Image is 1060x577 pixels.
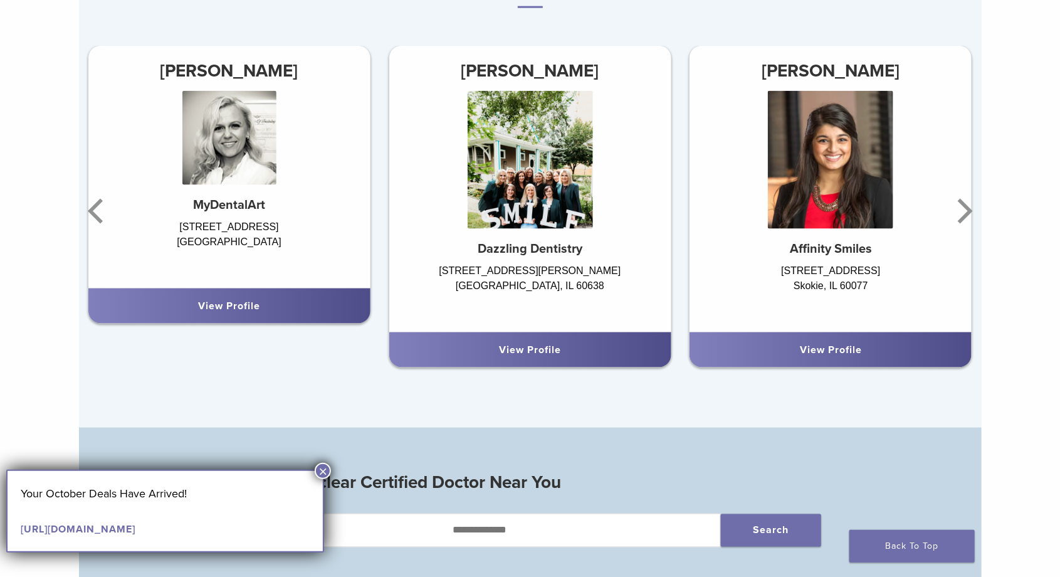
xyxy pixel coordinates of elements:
a: [URL][DOMAIN_NAME] [21,523,135,536]
img: Joana Tylman [182,91,276,185]
p: Your October Deals Have Arrived! [21,484,310,503]
strong: Affinity Smiles [790,241,872,257]
button: Search [721,514,821,547]
img: Dr. Margaret Radziszewski [467,91,592,229]
h3: [PERSON_NAME] [690,56,972,86]
strong: MyDentalArt [193,198,265,213]
button: Next [950,174,975,249]
div: [STREET_ADDRESS] [GEOGRAPHIC_DATA] [88,220,370,276]
img: Dr. Mansi Raina [768,91,893,229]
h3: [PERSON_NAME] [88,56,370,86]
h3: Find a Bioclear Certified Doctor Near You [239,468,821,498]
a: Back To Top [849,530,975,563]
button: Close [315,463,331,479]
div: [STREET_ADDRESS][PERSON_NAME] [GEOGRAPHIC_DATA], IL 60638 [389,263,671,320]
a: View Profile [499,344,561,356]
strong: Dazzling Dentistry [478,241,582,257]
div: [STREET_ADDRESS] Skokie, IL 60077 [690,263,972,320]
a: View Profile [198,300,260,312]
a: View Profile [800,344,862,356]
button: Previous [85,174,110,249]
h3: [PERSON_NAME] [389,56,671,86]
